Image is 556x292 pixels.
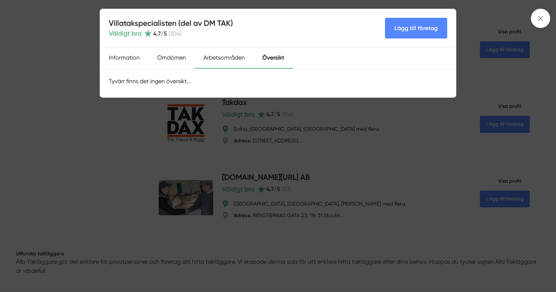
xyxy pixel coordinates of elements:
div: Arbetsområden [195,48,254,69]
div: Tyvärr finns det ingen översikt... [100,69,456,93]
div: Omdömen [148,48,195,69]
h4: Villatakspecialisten (del av DM TAK) [109,18,233,28]
span: ( 304 ) [168,30,181,37]
: Lägg till företag [385,18,447,38]
span: 4.7 /5 [153,30,167,37]
span: Väldigt bra [109,28,142,38]
div: Översikt [254,48,293,69]
div: Information [100,48,148,69]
